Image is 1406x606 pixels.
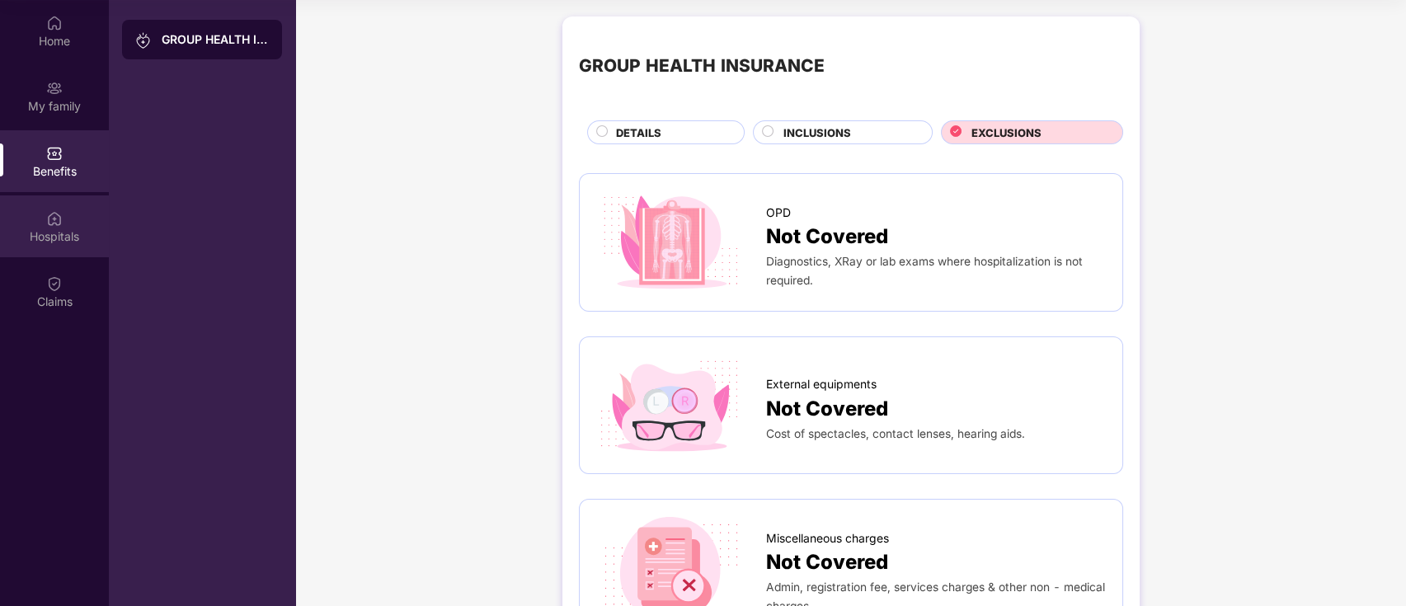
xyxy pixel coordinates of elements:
[971,124,1042,141] span: EXCLUSIONS
[766,393,888,425] span: Not Covered
[766,427,1025,440] span: Cost of spectacles, contact lenses, hearing aids.
[46,210,63,227] img: svg+xml;base64,PHN2ZyBpZD0iSG9zcGl0YWxzIiB4bWxucz0iaHR0cDovL3d3dy53My5vcmcvMjAwMC9zdmciIHdpZHRoPS...
[766,221,888,252] span: Not Covered
[46,275,63,292] img: svg+xml;base64,PHN2ZyBpZD0iQ2xhaW0iIHhtbG5zPSJodHRwOi8vd3d3LnczLm9yZy8yMDAwL3N2ZyIgd2lkdGg9IjIwIi...
[596,190,745,294] img: icon
[579,53,825,80] div: GROUP HEALTH INSURANCE
[783,124,851,141] span: INCLUSIONS
[46,80,63,96] img: svg+xml;base64,PHN2ZyB3aWR0aD0iMjAiIGhlaWdodD0iMjAiIHZpZXdCb3g9IjAgMCAyMCAyMCIgZmlsbD0ibm9uZSIgeG...
[162,31,269,48] div: GROUP HEALTH INSURANCE
[766,255,1083,287] span: Diagnostics, XRay or lab exams where hospitalization is not required.
[616,124,661,141] span: DETAILS
[46,145,63,162] img: svg+xml;base64,PHN2ZyBpZD0iQmVuZWZpdHMiIHhtbG5zPSJodHRwOi8vd3d3LnczLm9yZy8yMDAwL3N2ZyIgd2lkdGg9Ij...
[46,15,63,31] img: svg+xml;base64,PHN2ZyBpZD0iSG9tZSIgeG1sbnM9Imh0dHA6Ly93d3cudzMub3JnLzIwMDAvc3ZnIiB3aWR0aD0iMjAiIG...
[766,204,791,222] span: OPD
[766,375,877,393] span: External equipments
[596,354,745,457] img: icon
[135,32,152,49] img: svg+xml;base64,PHN2ZyB3aWR0aD0iMjAiIGhlaWdodD0iMjAiIHZpZXdCb3g9IjAgMCAyMCAyMCIgZmlsbD0ibm9uZSIgeG...
[766,529,889,547] span: Miscellaneous charges
[766,547,888,578] span: Not Covered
